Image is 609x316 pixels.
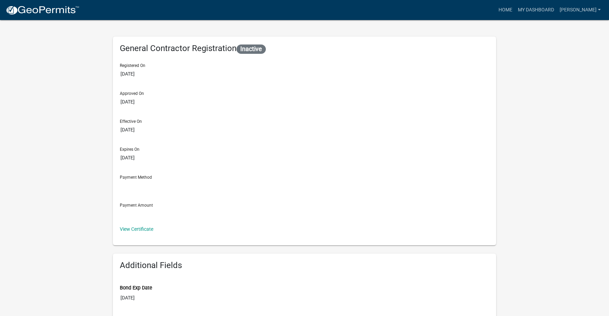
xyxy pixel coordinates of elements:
label: Bond Exp Date [120,286,152,290]
a: My Dashboard [515,3,557,17]
a: [PERSON_NAME] [557,3,603,17]
a: View Certificate [120,226,153,232]
a: Home [496,3,515,17]
h6: Additional Fields [120,260,489,270]
h6: General Contractor Registration [120,43,489,54]
span: Inactive [236,45,266,54]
